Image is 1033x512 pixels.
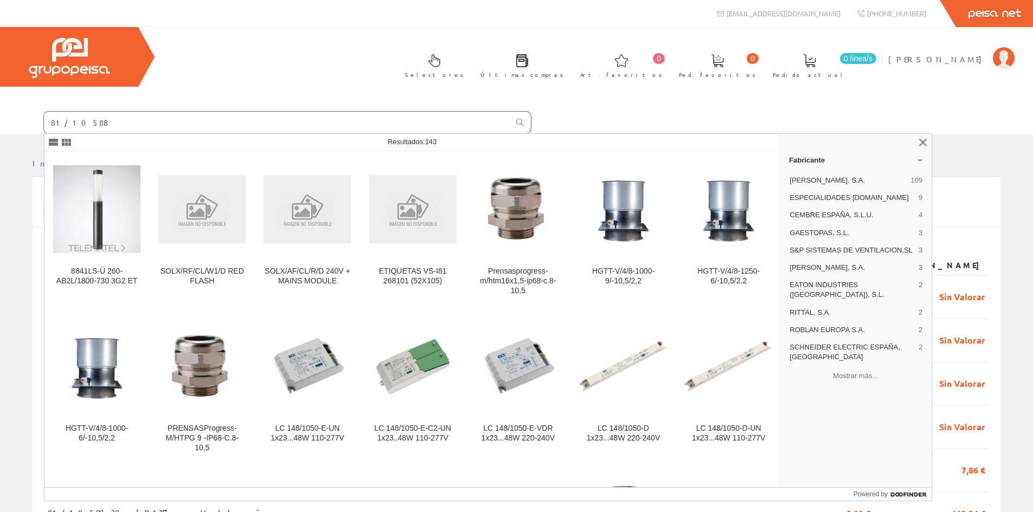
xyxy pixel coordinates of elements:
[679,69,756,80] span: Ped. favoritos
[790,342,914,362] span: SCHNEIDER ELECTRIC ESPAÑA, [GEOGRAPHIC_DATA]
[158,323,246,410] img: PRENSASProgress-M/HTPG 9 -IP68-C.8-10,5
[653,53,665,64] span: 0
[388,138,437,146] span: Resultados:
[919,325,922,335] span: 2
[580,69,662,80] span: Art. favoritos
[264,335,351,398] img: LC 148/1050-E-UN 1x23...48W 110-277V
[580,424,667,443] div: LC 148/1050-D 1x23...48W 220-240V
[369,267,457,286] div: ETIQUETAS VS-I81 268101 (52X105)
[255,152,360,308] a: SOLX/AF/CL/R/D 240V + MAINS MODULE SOLX/AF/CL/R/D 240V + MAINS MODULE
[919,263,922,273] span: 3
[888,54,987,64] span: [PERSON_NAME]
[394,45,469,85] a: Selectores
[939,330,985,348] span: Sin Valorar
[474,424,562,443] div: LC 148/1050-E-VDR 1x23...48W 220-240V
[685,267,772,286] div: HGTT-V/4/8-1250-6/-10,5/2,2
[780,151,932,168] a: Fabricante
[43,189,198,202] span: Listado mis albaranes
[53,165,140,252] img: 8841LS-Ü 260-AB2L/1800-730 3G2 ET
[470,45,569,85] a: Últimas compras
[919,228,922,238] span: 3
[919,342,922,362] span: 2
[919,280,922,300] span: 2
[44,309,149,465] a: HGTT-V/4/8-1000-6/-10,5/2,2 HGTT-V/4/8-1000-6/-10,5/2,2
[790,280,914,300] span: EATON INDUSTRIES ([GEOGRAPHIC_DATA]), S.L.
[53,323,140,410] img: HGTT-V/4/8-1000-6/-10,5/2,2
[466,152,570,308] a: Prensasprogress-m/htm16x1,5-ip68-c.8-10,5 Prensasprogress-m/htm16x1,5-ip68-c.8-10,5
[571,309,676,465] a: LC 148/1050-D 1x23...48W 220-240V LC 148/1050-D 1x23...48W 220-240V
[939,417,985,435] span: Sin Valorar
[685,424,772,443] div: LC 148/1050-D-UN 1x23...48W 110-277V
[790,245,914,255] span: S&P SISTEMAS DE VENTILACION,SL
[939,287,985,305] span: Sin Valorar
[747,53,759,64] span: 0
[685,335,772,398] img: LC 148/1050-D-UN 1x23...48W 110-277V
[939,373,985,392] span: Sin Valorar
[580,165,667,252] img: HGTT-V/4/8-1000-9/-10,5/2,2
[571,152,676,308] a: HGTT-V/4/8-1000-9/-10,5/2,2 HGTT-V/4/8-1000-9/-10,5/2,2
[53,267,140,286] div: 8841LS-Ü 260-AB2L/1800-730 3G2 ET
[785,367,927,385] button: Mostrar más…
[425,138,437,146] span: 143
[580,335,667,398] img: LC 148/1050-D 1x23...48W 220-240V
[580,267,667,286] div: HGTT-V/4/8-1000-9/-10,5/2,2
[150,309,254,465] a: PRENSASProgress-M/HTPG 9 -IP68-C.8-10,5 PRENSASProgress-M/HTPG 9 -IP68-C.8-10,5
[790,308,914,317] span: RITTAL, S.A.
[264,267,351,286] div: SOLX/AF/CL/R/D 240V + MAINS MODULE
[727,9,840,18] span: [EMAIL_ADDRESS][DOMAIN_NAME]
[854,488,932,501] a: Powered by
[474,335,562,398] img: LC 148/1050-E-VDR 1x23...48W 220-240V
[911,176,923,185] span: 109
[158,424,246,453] div: PRENSASProgress-M/HTPG 9 -IP68-C.8-10,5
[961,460,985,478] span: 7,86 €
[264,424,351,443] div: LC 148/1050-E-UN 1x23...48W 110-277V
[919,245,922,255] span: 3
[466,309,570,465] a: LC 148/1050-E-VDR 1x23...48W 220-240V LC 148/1050-E-VDR 1x23...48W 220-240V
[43,203,629,221] input: Introduzca parte o toda la referencia1, referencia2, número, fecha(dd/mm/yy) o rango de fechas(dd...
[685,165,772,252] img: HGTT-V/4/8-1250-6/-10,5/2,2
[264,175,351,243] img: SOLX/AF/CL/R/D 240V + MAINS MODULE
[676,309,781,465] a: LC 148/1050-D-UN 1x23...48W 110-277V LC 148/1050-D-UN 1x23...48W 110-277V
[158,267,246,286] div: SOLX/RF/CL/W1/D RED FLASH
[474,267,562,296] div: Prensasprogress-m/htm16x1,5-ip68-c.8-10,5
[867,9,926,18] span: [PHONE_NUMBER]
[888,45,1015,55] a: [PERSON_NAME]
[840,53,876,64] span: 0 línea/s
[44,152,149,308] a: 8841LS-Ü 260-AB2L/1800-730 3G2 ET 8841LS-Ü 260-AB2L/1800-730 3G2 ET
[405,69,464,80] span: Selectores
[150,152,254,308] a: SOLX/RF/CL/W1/D RED FLASH SOLX/RF/CL/W1/D RED FLASH
[158,175,246,243] img: SOLX/RF/CL/W1/D RED FLASH
[919,210,922,220] span: 4
[474,165,562,252] img: Prensasprogress-m/htm16x1,5-ip68-c.8-10,5
[33,158,79,168] a: Inicio
[790,210,914,220] span: CEMBRE ESPAÑA, S.L.U.
[361,152,465,308] a: ETIQUETAS VS-I81 268101 (52X105) ETIQUETAS VS-I81 268101 (52X105)
[369,424,457,443] div: LC 148/1050-E-C2-UN 1x23..48W 110-277V
[790,325,914,335] span: ROBLAN EUROPA S.A.
[361,309,465,465] a: LC 148/1050-E-C2-UN 1x23..48W 110-277V LC 148/1050-E-C2-UN 1x23..48W 110-277V
[369,335,457,398] img: LC 148/1050-E-C2-UN 1x23..48W 110-277V
[790,263,914,273] span: [PERSON_NAME], S.A.
[29,38,110,78] img: Grupo Peisa
[919,308,922,317] span: 2
[676,152,781,308] a: HGTT-V/4/8-1250-6/-10,5/2,2 HGTT-V/4/8-1250-6/-10,5/2,2
[790,228,914,238] span: GAESTOPAS, S.L.
[43,237,138,253] label: Mostrar
[43,237,990,256] div: de 204
[919,193,922,203] span: 9
[790,176,906,185] span: [PERSON_NAME], S.A.
[53,424,140,443] div: HGTT-V/4/8-1000-6/-10,5/2,2
[854,489,888,499] span: Powered by
[255,309,360,465] a: LC 148/1050-E-UN 1x23...48W 110-277V LC 148/1050-E-UN 1x23...48W 110-277V
[480,69,563,80] span: Últimas compras
[369,175,457,243] img: ETIQUETAS VS-I81 268101 (52X105)
[773,69,846,80] span: Pedido actual
[43,256,132,275] th: Número
[44,112,510,133] input: Buscar ...
[790,193,914,203] span: ESPECIALIDADES [DOMAIN_NAME]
